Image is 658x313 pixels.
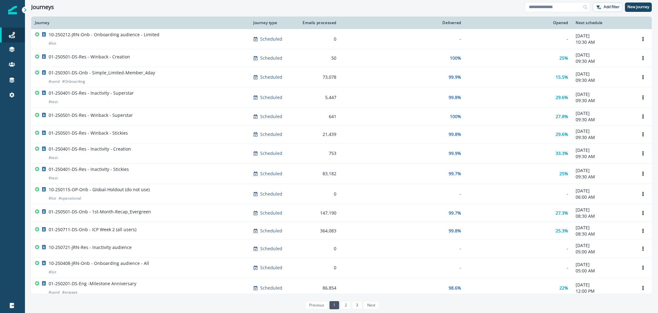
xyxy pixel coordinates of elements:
p: [DATE] [576,33,631,39]
p: Scheduled [260,210,282,216]
ul: Pagination [304,301,379,309]
p: [DATE] [576,167,631,174]
p: 100% [450,55,461,61]
p: # Onboarding [62,78,85,85]
p: 06:00 AM [576,194,631,200]
button: Options [638,112,648,121]
p: 22% [559,285,568,291]
button: Options [638,208,648,218]
p: 01-250501-DS-Res - Winback - Superstar [49,112,133,118]
p: [DATE] [576,207,631,213]
button: Options [638,189,648,199]
p: 01-250501-DS-Onb - 1st-Month-Recap_Evergreen [49,209,151,215]
p: 09:30 AM [576,77,631,83]
button: New journey [625,2,652,12]
p: # list [49,195,56,201]
img: Inflection [8,6,17,14]
p: Scheduled [260,74,282,80]
p: # test [49,155,58,161]
p: 01-250501-DS-Res - Winback - Stickies [49,130,128,136]
button: Options [638,283,648,293]
a: 01-250401-DS-Res - Inactivity - Superstar#testScheduled5,44799.8%29.6%[DATE]09:30 AMOptions [31,87,652,108]
p: # engage [62,289,78,296]
p: [DATE] [576,188,631,194]
p: 05:00 AM [576,249,631,255]
div: 0 [300,191,336,197]
p: 99.8% [449,94,461,101]
p: [DATE] [576,147,631,153]
p: 10-250721-JRN-Res - Inactivity audience [49,244,132,251]
button: Options [638,72,648,82]
div: Delivered [344,20,461,25]
div: 753 [300,150,336,156]
div: - [469,191,568,197]
a: Page 3 [352,301,362,309]
a: 01-250301-DS-Onb - Simple_Limited-Member_4day#send#OnboardingScheduled73,07899.9%15.5%[DATE]09:30... [31,67,652,87]
p: # list [49,40,56,47]
p: New journey [627,5,649,9]
div: 0 [300,265,336,271]
button: Options [638,149,648,158]
p: Scheduled [260,191,282,197]
p: Scheduled [260,228,282,234]
button: Options [638,34,648,44]
p: 25% [559,171,568,177]
p: Scheduled [260,265,282,271]
a: 01-250501-DS-Res - Winback - StickiesScheduled21,43999.8%29.6%[DATE]09:30 AMOptions [31,126,652,143]
button: Options [638,244,648,253]
button: Options [638,169,648,178]
p: # send [49,78,60,85]
p: 01-250201-DS-Eng -Milestone Anniversary [49,281,136,287]
button: Options [638,53,648,63]
p: [DATE] [576,242,631,249]
p: 100% [450,113,461,120]
a: 01-250201-DS-Eng -Milestone Anniversary#send#engageScheduled86,85498.6%22%[DATE]12:00 PMOptions [31,278,652,298]
p: 05:00 AM [576,268,631,274]
p: Add filter [604,5,620,9]
p: 01-250711-DS-Onb - ICP Week 2 (all users) [49,226,136,233]
p: Scheduled [260,131,282,137]
p: 27.3% [556,210,568,216]
a: 01-250501-DS-Onb - 1st-Month-Recap_EvergreenScheduled147,19099.7%27.3%[DATE]08:30 AMOptions [31,204,652,222]
p: # operational [59,195,81,201]
div: Emails processed [300,20,336,25]
div: 641 [300,113,336,120]
div: 86,854 [300,285,336,291]
div: - [344,36,461,42]
p: [DATE] [576,128,631,134]
p: 98.6% [449,285,461,291]
div: - [469,36,568,42]
p: 08:30 AM [576,231,631,237]
p: 99.8% [449,131,461,137]
p: [DATE] [576,71,631,77]
a: 10-250408-JRN-Onb - Onboarding audience - All#listScheduled0--[DATE]05:00 AMOptions [31,258,652,278]
p: # list [49,269,56,275]
p: 09:30 AM [576,174,631,180]
p: 01-250501-DS-Res - Winback - Creation [49,54,130,60]
a: 10-250115-OP-Onb - Global-Holdout (do not use)#list#operationalScheduled0--[DATE]06:00 AMOptions [31,184,652,204]
div: - [469,265,568,271]
p: [DATE] [576,91,631,97]
p: 01-250401-DS-Res - Inactivity - Stickies [49,166,129,172]
p: 09:30 AM [576,97,631,104]
div: Next schedule [576,20,631,25]
p: 09:30 AM [576,134,631,141]
div: Journey type [253,20,293,25]
p: 08:30 AM [576,213,631,219]
p: [DATE] [576,261,631,268]
p: Scheduled [260,36,282,42]
p: 10-250408-JRN-Onb - Onboarding audience - All [49,260,149,266]
p: Scheduled [260,285,282,291]
p: Scheduled [260,246,282,252]
a: 10-250212-JRN-Onb - Onboarding audience - Limited#listScheduled0--[DATE]10:30 AMOptions [31,29,652,49]
p: 10-250115-OP-Onb - Global-Holdout (do not use) [49,186,150,193]
div: 0 [300,246,336,252]
p: [DATE] [576,282,631,288]
a: 10-250721-JRN-Res - Inactivity audienceScheduled0--[DATE]05:00 AMOptions [31,240,652,258]
h1: Journeys [31,4,54,11]
p: 01-250401-DS-Res - Inactivity - Superstar [49,90,134,96]
p: 01-250401-DS-Res - Inactivity - Creation [49,146,131,152]
button: Options [638,130,648,139]
a: Page 2 [341,301,350,309]
p: [DATE] [576,225,631,231]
